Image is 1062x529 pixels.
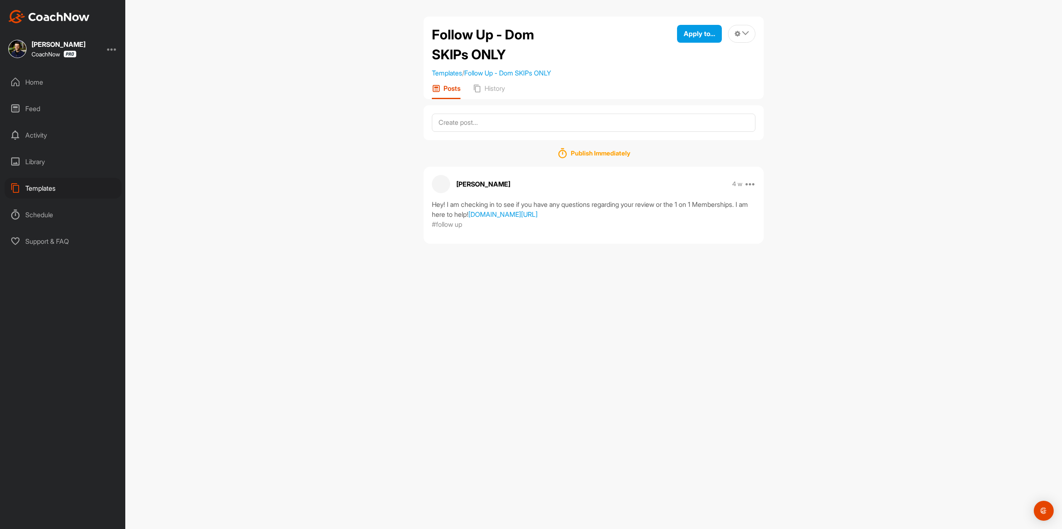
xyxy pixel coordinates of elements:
p: Posts [443,84,460,92]
div: Templates [5,178,122,199]
img: square_49fb5734a34dfb4f485ad8bdc13d6667.jpg [8,40,27,58]
p: History [485,84,505,92]
a: Follow Up - Dom SKIPs ONLY [464,69,551,77]
img: CoachNow [8,10,90,23]
h1: Publish Immediately [571,150,630,157]
span: / [432,69,551,77]
button: Apply to... [677,25,722,43]
div: Home [5,72,122,92]
h2: Follow Up - Dom SKIPs ONLY [432,25,544,65]
div: Activity [5,125,122,146]
a: Templates [432,69,462,77]
a: [DOMAIN_NAME][URL] [468,210,538,218]
div: Schedule [5,204,122,225]
p: 4 w [732,180,743,188]
div: [PERSON_NAME] [32,41,85,48]
p: [PERSON_NAME] [456,179,510,189]
img: CoachNow Pro [63,51,76,58]
div: CoachNow [32,51,76,58]
div: Open Intercom Messenger [1034,501,1054,521]
div: Support & FAQ [5,231,122,252]
div: Library [5,151,122,172]
p: #follow up [432,219,462,229]
div: Hey! I am checking in to see if you have any questions regarding your review or the 1 on 1 Member... [432,199,755,219]
span: Apply to... [684,29,715,38]
div: Feed [5,98,122,119]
